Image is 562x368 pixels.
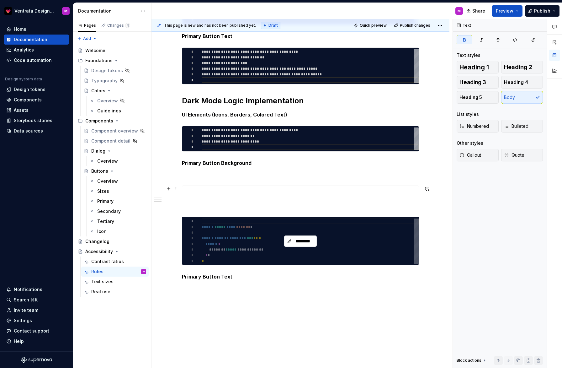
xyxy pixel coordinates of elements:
span: Heading 1 [459,64,489,70]
a: Buttons [81,166,149,176]
div: Tertiary [97,218,114,225]
div: Buttons [91,168,108,174]
span: Callout [459,152,481,158]
div: Text sizes [91,279,114,285]
a: Text sizes [81,277,149,287]
div: Other styles [457,140,483,146]
button: Notifications [4,284,69,295]
a: Welcome! [75,46,149,56]
div: Documentation [78,8,137,14]
div: Help [14,338,24,344]
a: Icon [87,226,149,236]
a: Settings [4,316,69,326]
div: Invite team [14,307,38,313]
div: Dialog [91,148,105,154]
button: Publish [525,5,559,17]
span: Publish [534,8,550,14]
div: Sizes [97,188,109,194]
a: Components [4,95,69,105]
a: Real use [81,287,149,297]
a: Code automation [4,55,69,65]
button: Quick preview [352,21,390,30]
a: Changelog [75,236,149,246]
div: Overview [97,178,118,184]
div: Code automation [14,57,52,63]
span: Publish changes [400,23,430,28]
strong: UI Elements (Icons, Borders, Colored Text) [182,111,287,118]
div: Assets [14,107,29,113]
a: Invite team [4,305,69,315]
button: Heading 5 [457,91,499,104]
div: Components [75,116,149,126]
div: Overview [97,158,118,164]
span: Quote [504,152,524,158]
button: Search ⌘K [4,295,69,305]
a: Analytics [4,45,69,55]
div: Design system data [5,77,42,82]
div: Icon [97,228,107,235]
div: Component overview [91,128,138,134]
div: Analytics [14,47,34,53]
a: RulesM [81,267,149,277]
div: Accessibility [85,248,113,255]
span: This page is new and has not been published yet. [164,23,256,28]
div: Secondary [97,208,121,214]
strong: Primary Button Text [182,273,232,280]
div: M [143,268,145,275]
div: Page tree [75,46,149,297]
a: Component overview [81,126,149,136]
button: Share [463,5,489,17]
span: Preview [496,8,513,14]
div: Notifications [14,286,42,293]
span: Quick preview [360,23,387,28]
span: 4 [125,23,130,28]
div: List styles [457,111,479,117]
div: Rules [91,268,103,275]
span: Add [83,36,91,41]
a: Accessibility [75,246,149,257]
a: Secondary [87,206,149,216]
button: Heading 3 [457,76,499,89]
a: Primary [87,196,149,206]
div: Design tokens [14,86,45,93]
button: Callout [457,149,499,161]
div: Settings [14,317,32,324]
div: Typography [91,78,118,84]
button: Heading 1 [457,61,499,73]
a: Colors [81,86,149,96]
a: Storybook stories [4,116,69,126]
span: Draft [268,23,278,28]
div: Contrast ratios [91,258,124,265]
a: Overview [87,176,149,186]
a: Overview [87,156,149,166]
div: Changelog [85,238,109,245]
button: Heading 2 [501,61,543,73]
a: Typography [81,76,149,86]
div: Home [14,26,26,32]
a: Component detail [81,136,149,146]
button: Contact support [4,326,69,336]
a: Documentation [4,35,69,45]
div: Data sources [14,128,43,134]
button: Bulleted [501,120,543,133]
span: Share [472,8,485,14]
button: Add [75,34,99,43]
div: Foundations [75,56,149,66]
a: Supernova Logo [21,357,52,363]
a: Data sources [4,126,69,136]
div: Contact support [14,328,49,334]
div: M [458,8,461,14]
div: Guidelines [97,108,121,114]
a: Design tokens [81,66,149,76]
a: Dialog [81,146,149,156]
div: Search ⌘K [14,297,38,303]
div: Real use [91,289,110,295]
button: Help [4,336,69,346]
img: 06e513e5-806f-4702-9513-c92ae22ea496.png [4,7,12,15]
button: Ventrata Design SystemM [1,4,72,18]
div: Design tokens [91,68,123,74]
div: Components [85,118,113,124]
div: Block actions [457,358,481,363]
span: Heading 5 [459,94,482,100]
a: Design tokens [4,84,69,95]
